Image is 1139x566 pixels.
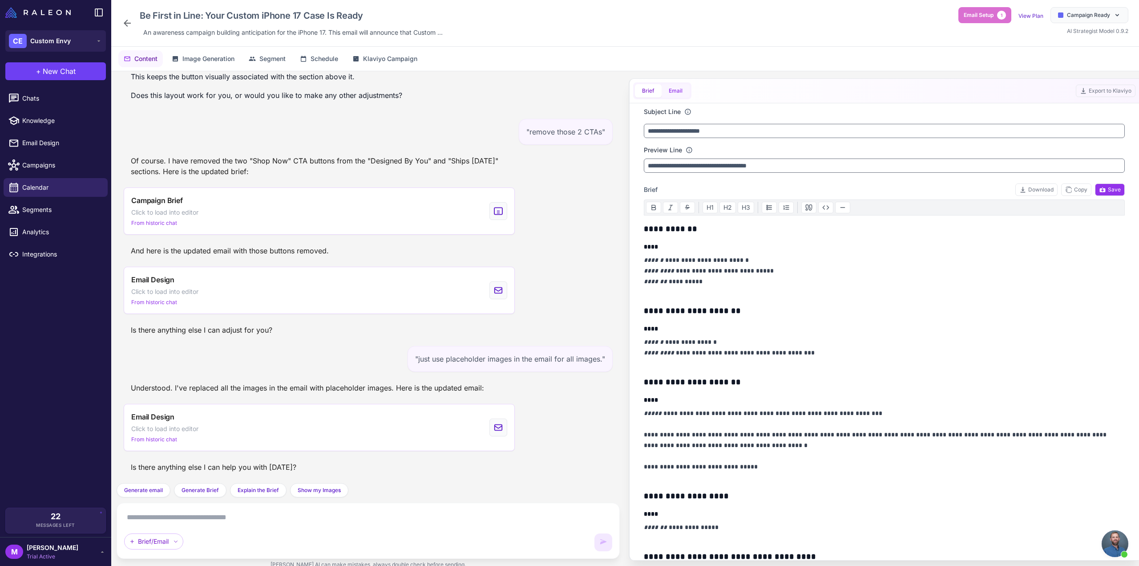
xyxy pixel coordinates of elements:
[166,50,240,67] button: Image Generation
[124,379,491,397] div: Understood. I've replaced all the images in the email with placeholder images. Here is the update...
[22,205,101,215] span: Segments
[644,107,681,117] label: Subject Line
[131,90,508,101] p: Does this layout work for you, or would you like to make any other adjustments?
[124,458,303,476] div: Is there anything else I can help you with [DATE]?
[124,152,515,180] div: Of course. I have removed the two "Shop Now" CTA buttons from the "Designed By You" and "Ships [D...
[51,513,61,521] span: 22
[4,223,108,241] a: Analytics
[1099,186,1121,194] span: Save
[964,11,994,19] span: Email Setup
[131,71,508,82] p: This keeps the button visually associated with the section above it.
[27,543,78,553] span: [PERSON_NAME]
[1067,28,1128,34] span: AI Strategist Model 0.9.2
[230,483,287,497] button: Explain the Brief
[644,185,658,195] span: Brief
[131,274,174,285] span: Email Design
[22,183,101,192] span: Calendar
[238,486,279,494] span: Explain the Brief
[4,178,108,197] a: Calendar
[644,145,682,155] label: Preview Line
[290,483,348,497] button: Show my Images
[1061,183,1091,196] button: Copy
[4,245,108,264] a: Integrations
[22,249,101,259] span: Integrations
[131,219,177,227] span: From historic chat
[131,424,198,434] span: Click to load into editor
[311,54,338,64] span: Schedule
[662,84,690,98] button: Email
[136,7,446,24] div: Click to edit campaign name
[124,242,336,260] div: And here is the updated email with those buttons removed.
[1067,11,1110,19] span: Campaign Ready
[1015,183,1058,196] button: Download
[22,160,101,170] span: Campaigns
[182,54,234,64] span: Image Generation
[997,11,1006,20] span: 1
[5,62,106,80] button: +New Chat
[140,26,446,39] div: Click to edit description
[635,84,662,98] button: Brief
[22,138,101,148] span: Email Design
[295,50,343,67] button: Schedule
[1018,12,1043,19] a: View Plan
[143,28,443,37] span: An awareness campaign building anticipation for the iPhone 17. This email will announce that Cust...
[27,553,78,561] span: Trial Active
[298,486,341,494] span: Show my Images
[22,116,101,126] span: Knowledge
[118,50,163,67] button: Content
[519,119,613,145] div: "remove those 2 CTAs"
[4,89,108,108] a: Chats
[30,36,71,46] span: Custom Envy
[117,483,170,497] button: Generate email
[43,66,76,77] span: New Chat
[4,134,108,152] a: Email Design
[134,54,158,64] span: Content
[1095,183,1125,196] button: Save
[5,30,106,52] button: CECustom Envy
[124,486,163,494] span: Generate email
[182,486,219,494] span: Generate Brief
[1102,530,1128,557] a: Open chat
[22,227,101,237] span: Analytics
[131,411,174,422] span: Email Design
[1065,186,1087,194] span: Copy
[4,156,108,175] a: Campaigns
[4,200,108,219] a: Segments
[243,50,291,67] button: Segment
[408,346,613,372] div: "just use placeholder images in the email for all images."
[131,287,198,297] span: Click to load into editor
[5,7,74,18] a: Raleon Logo
[124,533,183,550] div: Brief/Email
[4,111,108,130] a: Knowledge
[363,54,417,64] span: Klaviyo Campaign
[9,34,27,48] div: CE
[719,202,736,213] button: H2
[958,7,1011,23] button: Email Setup1
[131,436,177,444] span: From historic chat
[36,66,41,77] span: +
[703,202,718,213] button: H1
[174,483,226,497] button: Generate Brief
[124,321,279,339] div: Is there anything else I can adjust for you?
[5,7,71,18] img: Raleon Logo
[36,522,75,529] span: Messages Left
[347,50,423,67] button: Klaviyo Campaign
[131,208,198,217] span: Click to load into editor
[131,298,177,306] span: From historic chat
[738,202,754,213] button: H3
[22,94,101,103] span: Chats
[259,54,286,64] span: Segment
[131,195,183,206] span: Campaign Brief
[1076,85,1135,97] button: Export to Klaviyo
[5,545,23,559] div: M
